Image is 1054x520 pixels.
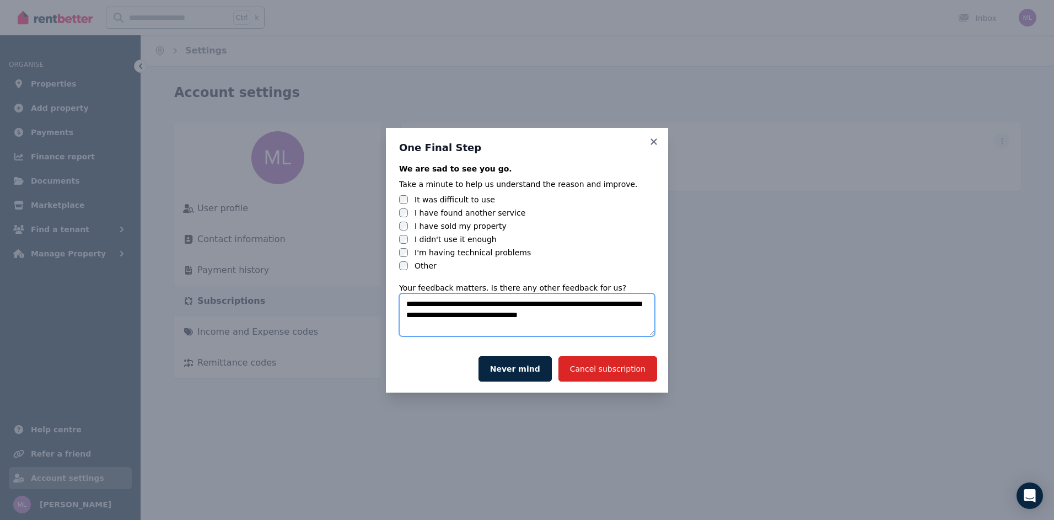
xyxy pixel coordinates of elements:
label: I'm having technical problems [415,247,531,258]
label: I have sold my property [415,221,507,232]
label: Other [415,260,437,271]
div: Take a minute to help us understand the reason and improve. [399,179,655,190]
label: I have found another service [415,207,525,218]
label: I didn't use it enough [415,234,497,245]
div: Open Intercom Messenger [1017,483,1043,509]
button: Never mind [478,356,552,382]
h3: One Final Step [399,141,655,154]
label: It was difficult to use [415,194,495,205]
div: We are sad to see you go. [399,163,655,174]
button: Cancel subscription [558,356,657,382]
div: Your feedback matters. Is there any other feedback for us? [399,282,655,293]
